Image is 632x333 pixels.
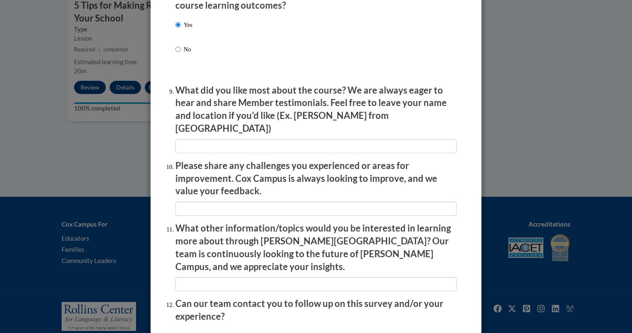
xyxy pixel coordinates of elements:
input: No [175,45,181,54]
p: Can our team contact you to follow up on this survey and/or your experience? [175,297,457,323]
input: Yes [175,20,181,29]
p: What did you like most about the course? We are always eager to hear and share Member testimonial... [175,84,457,135]
p: Yes [184,20,192,29]
p: What other information/topics would you be interested in learning more about through [PERSON_NAME... [175,222,457,273]
p: Please share any challenges you experienced or areas for improvement. Cox Campus is always lookin... [175,159,457,198]
p: No [184,45,192,54]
